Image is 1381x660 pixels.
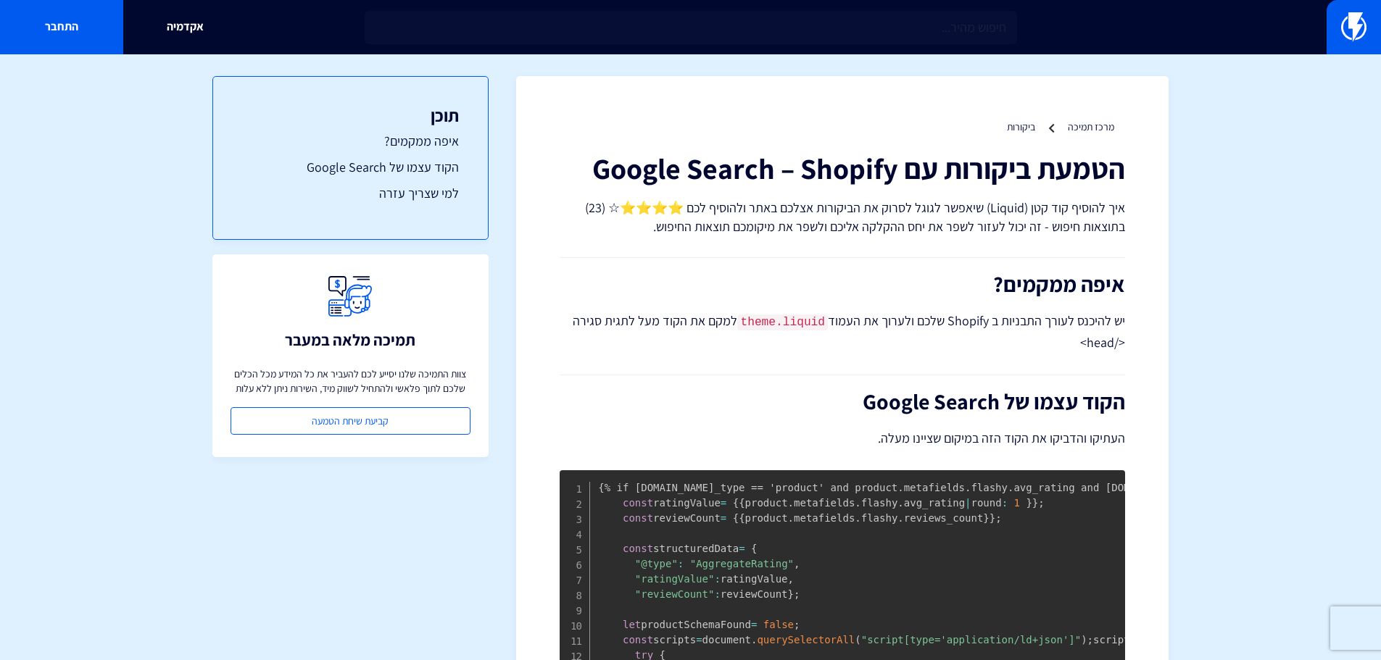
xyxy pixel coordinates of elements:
[560,390,1125,414] h2: הקוד עצמו של Google Search
[788,512,794,524] span: .
[897,497,903,509] span: .
[1014,497,1020,509] span: 1
[794,588,800,600] span: ;
[560,311,1125,353] p: יש להיכנס לעורך התבניות ב Shopify שלכם ולערוך את העמוד למקם את הקוד מעל לתגית סגירה </head>
[560,199,1125,235] p: איך להוסיף קוד קטן (Liquid) שיאפשר לגוגל לסרוק את הביקורות אצלכם באתר ולהוסיף לכם ⭐️⭐️⭐️⭐️☆ (23) ...
[231,367,470,396] p: צוות התמיכה שלנו יסייע לכם להעביר את כל המידע מכל הכלים שלכם לתוך פלאשי ולהתחיל לשווק מיד, השירות...
[794,619,800,630] span: ;
[995,512,1001,524] span: ;
[285,331,415,348] h3: תמיכה מלאה במעבר
[1087,634,1093,646] span: ;
[739,497,745,509] span: {
[1038,497,1044,509] span: ;
[897,512,903,524] span: .
[635,558,678,569] span: "@type"
[714,588,720,600] span: :
[788,573,794,585] span: ,
[623,497,653,509] span: const
[1026,497,1032,509] span: }
[1032,497,1038,509] span: }
[1081,634,1087,646] span: )
[714,573,720,585] span: :
[690,558,794,569] span: "AggregateRating"
[983,512,989,524] span: }
[560,272,1125,296] h2: איפה ממקמים?
[678,558,684,569] span: :
[757,634,855,646] span: querySelectorAll
[751,619,757,630] span: =
[635,588,715,600] span: "reviewCount"
[242,106,459,125] h3: תוכן
[739,543,745,554] span: =
[739,512,745,524] span: {
[721,512,726,524] span: =
[733,512,739,524] span: {
[751,634,757,646] span: .
[623,543,653,554] span: const
[733,497,739,509] span: {
[635,573,715,585] span: "ratingValue"
[1002,497,1008,509] span: :
[965,497,971,509] span: |
[788,588,794,600] span: }
[560,152,1125,184] h1: הטמעת ביקורות עם Google Search – Shopify
[855,497,860,509] span: .
[855,634,860,646] span: (
[623,619,641,630] span: let
[560,428,1125,448] p: העתיקו והדביקו את הקוד הזה במיקום שציינו מעלה.
[861,634,1081,646] span: "script[type='application/ld+json']"
[751,543,757,554] span: {
[990,512,995,524] span: }
[242,184,459,203] a: למי שצריך עזרה
[231,407,470,435] a: קביעת שיחת הטמעה
[788,497,794,509] span: .
[855,512,860,524] span: .
[242,132,459,151] a: איפה ממקמים?
[763,619,794,630] span: false
[623,634,653,646] span: const
[721,497,726,509] span: =
[623,512,653,524] span: const
[365,11,1017,44] input: חיפוש מהיר...
[794,558,800,569] span: ,
[1068,120,1114,133] a: מרכז תמיכה
[696,634,702,646] span: =
[1007,120,1035,133] a: ביקורות
[242,158,459,177] a: הקוד עצמו של Google Search
[737,314,828,330] code: theme.liquid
